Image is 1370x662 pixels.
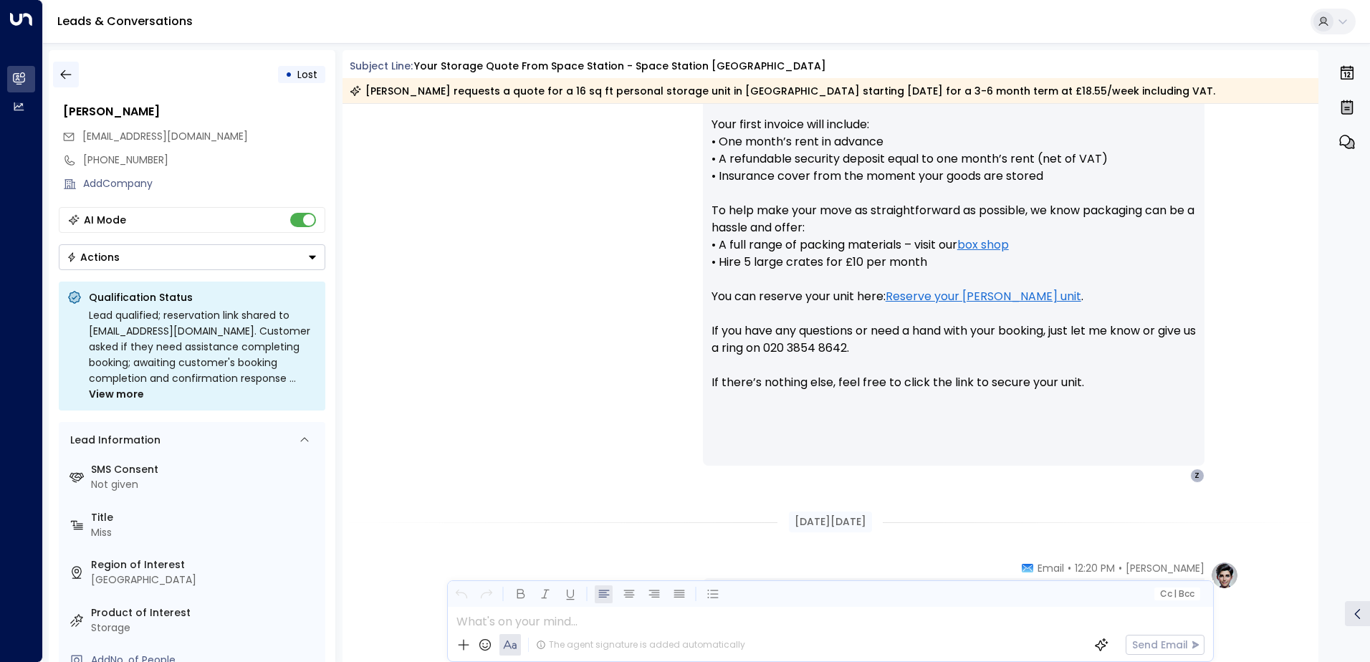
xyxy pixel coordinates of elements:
[83,176,325,191] div: AddCompany
[452,585,470,603] button: Undo
[91,510,320,525] label: Title
[1068,561,1071,575] span: •
[957,236,1009,254] a: box shop
[91,605,320,620] label: Product of Interest
[1159,589,1194,599] span: Cc Bcc
[1075,561,1115,575] span: 12:20 PM
[89,386,144,402] span: View more
[89,307,317,402] div: Lead qualified; reservation link shared to [EMAIL_ADDRESS][DOMAIN_NAME]. Customer asked if they n...
[1174,589,1177,599] span: |
[350,84,1215,98] div: [PERSON_NAME] requests a quote for a 16 sq ft personal storage unit in [GEOGRAPHIC_DATA] starting...
[91,557,320,572] label: Region of Interest
[82,129,248,144] span: ZHANGYUXUANGIGI@GMAIL.COM
[59,244,325,270] button: Actions
[67,251,120,264] div: Actions
[285,62,292,87] div: •
[91,572,320,587] div: [GEOGRAPHIC_DATA]
[1118,561,1122,575] span: •
[91,462,320,477] label: SMS Consent
[63,103,325,120] div: [PERSON_NAME]
[1038,561,1064,575] span: Email
[536,638,745,651] div: The agent signature is added automatically
[1126,561,1204,575] span: [PERSON_NAME]
[84,213,126,227] div: AI Mode
[789,512,872,532] div: [DATE][DATE]
[91,525,320,540] div: Miss
[91,477,320,492] div: Not given
[1210,561,1239,590] img: profile-logo.png
[89,290,317,304] p: Qualification Status
[91,620,320,635] div: Storage
[57,13,193,29] a: Leads & Conversations
[59,244,325,270] div: Button group with a nested menu
[1190,469,1204,483] div: Z
[83,153,325,168] div: [PHONE_NUMBER]
[350,59,413,73] span: Subject Line:
[886,288,1081,305] a: Reserve your [PERSON_NAME] unit
[414,59,826,74] div: Your storage quote from Space Station - Space Station [GEOGRAPHIC_DATA]
[65,433,161,448] div: Lead Information
[82,129,248,143] span: [EMAIL_ADDRESS][DOMAIN_NAME]
[297,67,317,82] span: Lost
[477,585,495,603] button: Redo
[1154,587,1199,601] button: Cc|Bcc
